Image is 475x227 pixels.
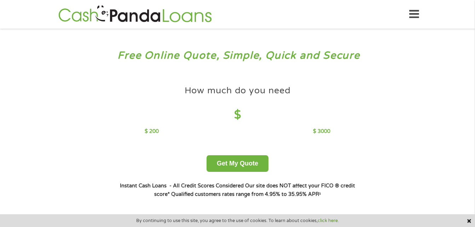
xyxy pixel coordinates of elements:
[145,128,159,135] p: $ 200
[171,191,321,197] strong: Qualified customers rates range from 4.95% to 35.95% APR¹
[145,108,330,122] h4: $
[136,218,339,223] span: By continuing to use this site, you agree to the use of cookies. To learn about cookies,
[318,218,339,223] a: click here.
[207,155,268,172] button: Get My Quote
[21,49,455,62] h3: Free Online Quote, Simple, Quick and Secure
[154,183,355,197] strong: Our site does NOT affect your FICO ® credit score*
[56,4,214,24] img: GetLoanNow Logo
[120,183,244,189] strong: Instant Cash Loans - All Credit Scores Considered
[185,85,291,97] h4: How much do you need
[313,128,330,135] p: $ 3000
